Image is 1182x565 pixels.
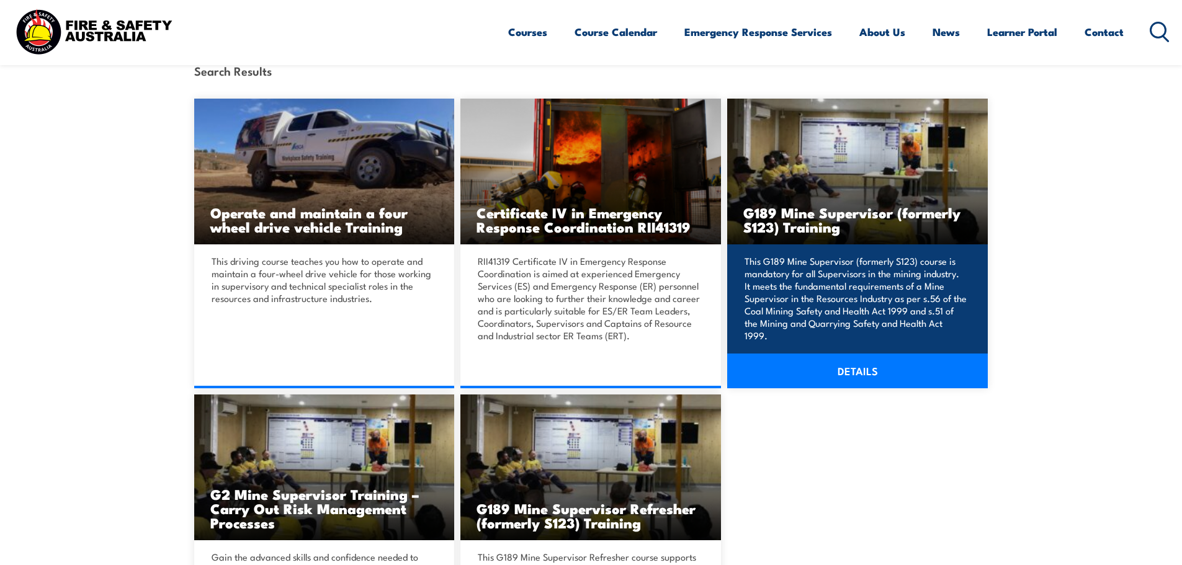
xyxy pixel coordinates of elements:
[987,16,1057,48] a: Learner Portal
[460,99,721,244] img: RII41319 Certificate IV in Emergency Response Coordination
[194,394,455,540] img: Standard 11 Generic Coal Mine Induction (Surface) TRAINING (1)
[194,99,455,244] a: Operate and maintain a four wheel drive vehicle Training
[727,99,988,244] img: Standard 11 Generic Coal Mine Induction (Surface) TRAINING (1)
[727,99,988,244] a: G189 Mine Supervisor (formerly S123) Training
[212,255,434,305] p: This driving course teaches you how to operate and maintain a four-wheel drive vehicle for those ...
[859,16,905,48] a: About Us
[460,394,721,540] a: G189 Mine Supervisor Refresher (formerly S123) Training
[684,16,832,48] a: Emergency Response Services
[460,99,721,244] a: Certificate IV in Emergency Response Coordination RII41319
[575,16,657,48] a: Course Calendar
[210,205,439,234] h3: Operate and maintain a four wheel drive vehicle Training
[1085,16,1124,48] a: Contact
[478,255,700,342] p: RII41319 Certificate IV in Emergency Response Coordination is aimed at experienced Emergency Serv...
[477,205,705,234] h3: Certificate IV in Emergency Response Coordination RII41319
[743,205,972,234] h3: G189 Mine Supervisor (formerly S123) Training
[477,501,705,530] h3: G189 Mine Supervisor Refresher (formerly S123) Training
[745,255,967,342] p: This G189 Mine Supervisor (formerly S123) course is mandatory for all Supervisors in the mining i...
[933,16,960,48] a: News
[194,62,272,79] strong: Search Results
[508,16,547,48] a: Courses
[194,394,455,540] a: G2 Mine Supervisor Training – Carry Out Risk Management Processes
[210,487,439,530] h3: G2 Mine Supervisor Training – Carry Out Risk Management Processes
[460,394,721,540] img: Standard 11 Generic Coal Mine Induction (Surface) TRAINING (1)
[194,99,455,244] img: Operate and Maintain a Four Wheel Drive Vehicle TRAINING (1)
[727,354,988,388] a: DETAILS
